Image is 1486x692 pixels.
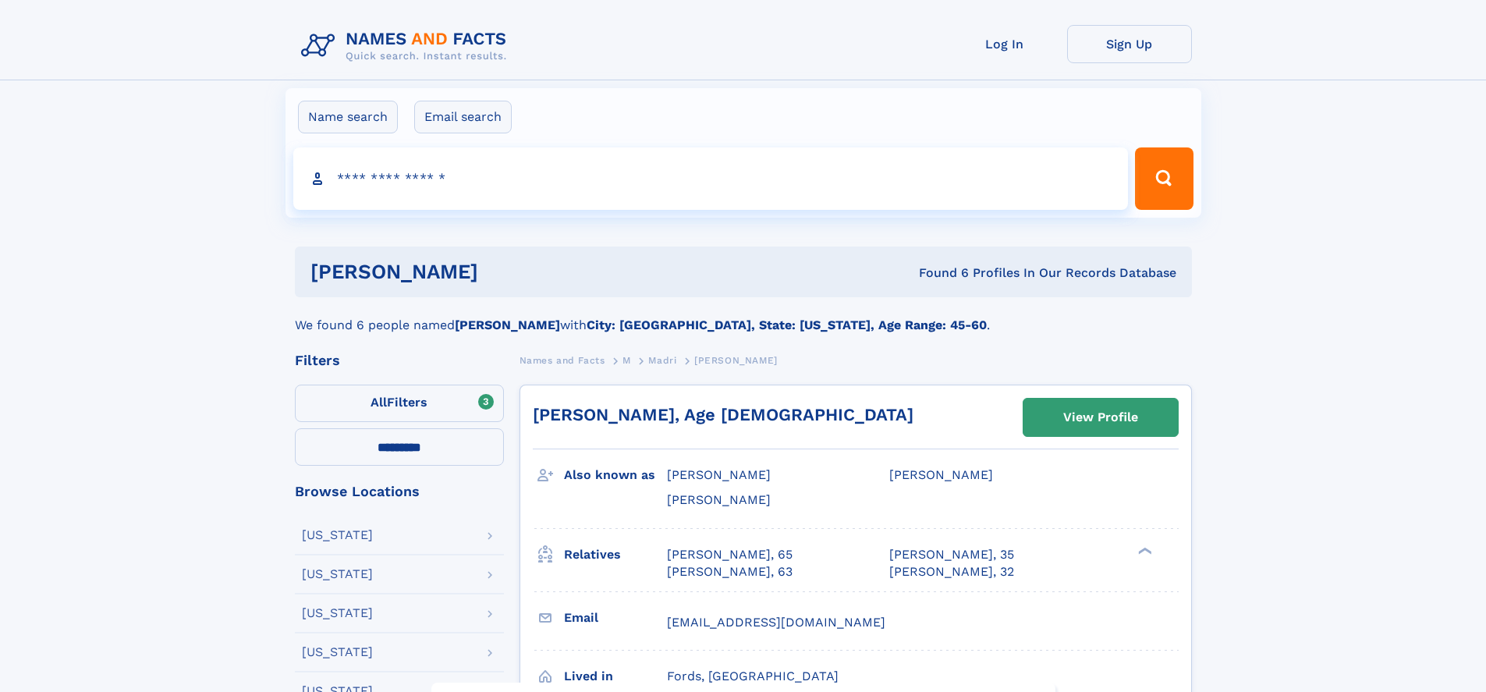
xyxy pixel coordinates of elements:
a: [PERSON_NAME], 35 [889,546,1014,563]
div: [US_STATE] [302,568,373,580]
a: [PERSON_NAME], 65 [667,546,793,563]
h3: Also known as [564,462,667,488]
a: Sign Up [1067,25,1192,63]
b: City: [GEOGRAPHIC_DATA], State: [US_STATE], Age Range: 45-60 [587,318,987,332]
button: Search Button [1135,147,1193,210]
span: All [371,395,387,410]
a: Madri [648,350,676,370]
a: [PERSON_NAME], 63 [667,563,793,580]
div: We found 6 people named with . [295,297,1192,335]
div: [US_STATE] [302,646,373,658]
input: search input [293,147,1129,210]
span: [EMAIL_ADDRESS][DOMAIN_NAME] [667,615,885,630]
span: [PERSON_NAME] [667,492,771,507]
span: [PERSON_NAME] [667,467,771,482]
label: Email search [414,101,512,133]
span: [PERSON_NAME] [694,355,778,366]
h1: [PERSON_NAME] [310,262,699,282]
h3: Relatives [564,541,667,568]
label: Filters [295,385,504,422]
span: M [622,355,631,366]
span: Madri [648,355,676,366]
a: M [622,350,631,370]
div: [US_STATE] [302,529,373,541]
div: Browse Locations [295,484,504,499]
div: Found 6 Profiles In Our Records Database [698,264,1176,282]
div: View Profile [1063,399,1138,435]
a: Log In [942,25,1067,63]
a: [PERSON_NAME], Age [DEMOGRAPHIC_DATA] [533,405,913,424]
h3: Lived in [564,663,667,690]
div: Filters [295,353,504,367]
a: [PERSON_NAME], 32 [889,563,1014,580]
span: [PERSON_NAME] [889,467,993,482]
a: View Profile [1023,399,1178,436]
div: ❯ [1134,545,1153,555]
img: Logo Names and Facts [295,25,520,67]
a: Names and Facts [520,350,605,370]
div: [US_STATE] [302,607,373,619]
h3: Email [564,605,667,631]
b: [PERSON_NAME] [455,318,560,332]
label: Name search [298,101,398,133]
span: Fords, [GEOGRAPHIC_DATA] [667,669,839,683]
